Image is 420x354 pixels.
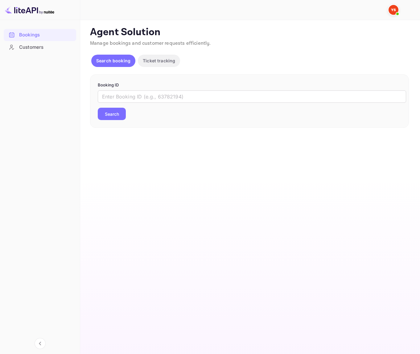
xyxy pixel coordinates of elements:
p: Agent Solution [90,26,409,39]
input: Enter Booking ID (e.g., 63782194) [98,90,406,103]
div: Bookings [19,31,73,39]
p: Booking ID [98,82,401,88]
p: Ticket tracking [143,57,175,64]
img: LiteAPI logo [5,5,54,15]
span: Manage bookings and customer requests efficiently. [90,40,211,47]
div: Bookings [4,29,76,41]
div: Customers [19,44,73,51]
a: Customers [4,41,76,53]
button: Search [98,108,126,120]
button: Collapse navigation [35,338,46,349]
img: Yandex Support [389,5,398,15]
a: Bookings [4,29,76,40]
p: Search booking [96,57,130,64]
